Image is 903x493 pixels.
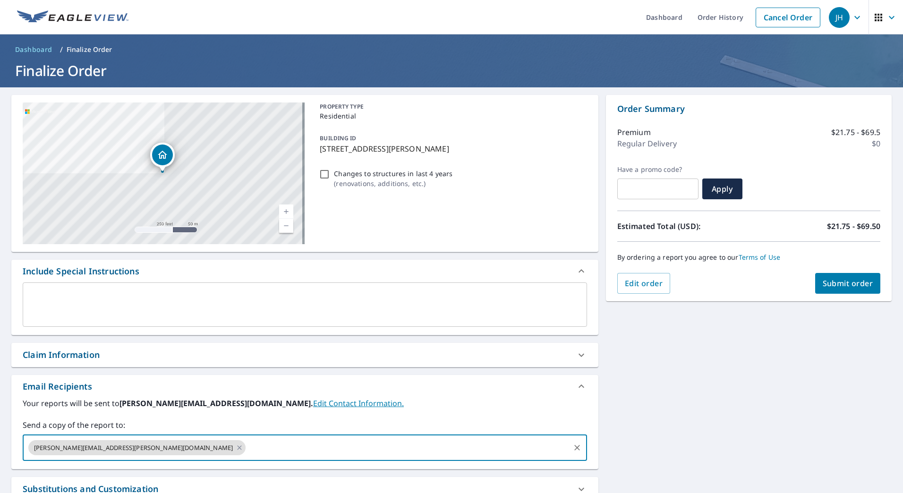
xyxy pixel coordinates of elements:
p: Changes to structures in last 4 years [334,169,452,178]
p: [STREET_ADDRESS][PERSON_NAME] [320,143,583,154]
p: Residential [320,111,583,121]
p: $21.75 - $69.5 [831,127,880,138]
p: Regular Delivery [617,138,677,149]
p: PROPERTY TYPE [320,102,583,111]
span: Submit order [823,278,873,289]
p: By ordering a report you agree to our [617,253,880,262]
p: ( renovations, additions, etc. ) [334,178,452,188]
button: Submit order [815,273,881,294]
span: Edit order [625,278,663,289]
b: [PERSON_NAME][EMAIL_ADDRESS][DOMAIN_NAME]. [119,398,313,408]
nav: breadcrumb [11,42,892,57]
label: Have a promo code? [617,165,699,174]
p: BUILDING ID [320,134,356,142]
label: Your reports will be sent to [23,398,587,409]
div: Claim Information [11,343,598,367]
a: Terms of Use [739,253,781,262]
span: [PERSON_NAME][EMAIL_ADDRESS][PERSON_NAME][DOMAIN_NAME] [28,443,239,452]
label: Send a copy of the report to: [23,419,587,431]
p: Estimated Total (USD): [617,221,749,232]
p: Order Summary [617,102,880,115]
p: Finalize Order [67,45,112,54]
h1: Finalize Order [11,61,892,80]
img: EV Logo [17,10,128,25]
a: EditContactInfo [313,398,404,408]
p: $21.75 - $69.50 [827,221,880,232]
a: Dashboard [11,42,56,57]
div: Include Special Instructions [11,260,598,282]
a: Current Level 17, Zoom In [279,204,293,219]
span: Dashboard [15,45,52,54]
div: [PERSON_NAME][EMAIL_ADDRESS][PERSON_NAME][DOMAIN_NAME] [28,440,246,455]
div: Dropped pin, building 1, Residential property, 2200 Bella Rosa Ln Amarillo, TX 79124 [150,143,175,172]
button: Apply [702,178,742,199]
div: Include Special Instructions [23,265,139,278]
div: Email Recipients [23,380,92,393]
a: Cancel Order [756,8,820,27]
div: JH [829,7,850,28]
a: Current Level 17, Zoom Out [279,219,293,233]
button: Edit order [617,273,671,294]
div: Email Recipients [11,375,598,398]
li: / [60,44,63,55]
button: Clear [571,441,584,454]
p: $0 [872,138,880,149]
div: Claim Information [23,348,100,361]
p: Premium [617,127,651,138]
span: Apply [710,184,735,194]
